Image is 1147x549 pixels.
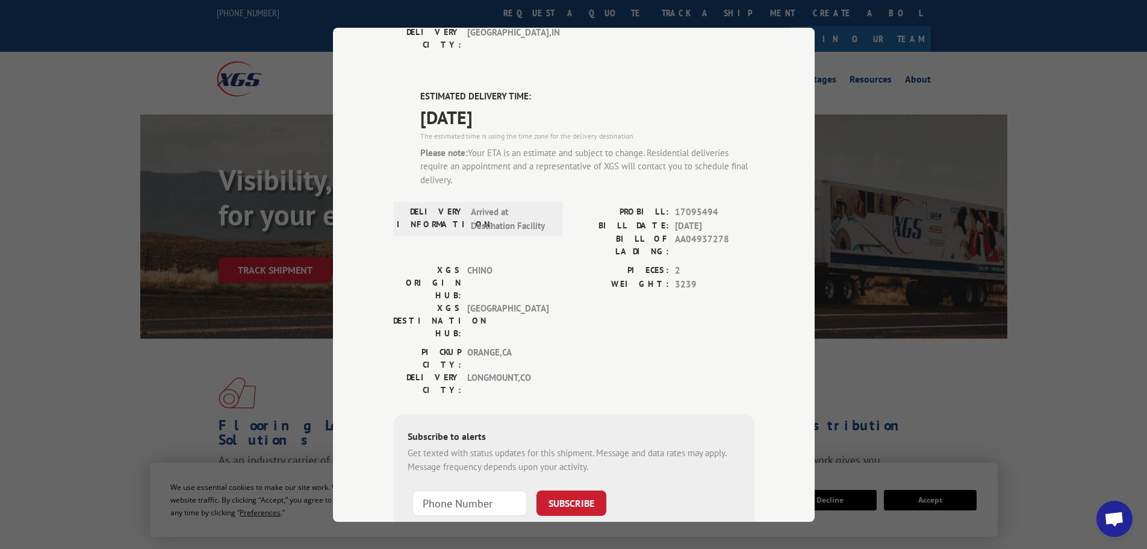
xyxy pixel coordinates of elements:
label: BILL DATE: [574,219,669,233]
span: [GEOGRAPHIC_DATA] [467,302,549,340]
button: SUBSCRIBE [536,491,606,516]
label: PIECES: [574,264,669,278]
span: AA04937278 [675,233,754,258]
div: Open chat [1096,501,1133,537]
label: PROBILL: [574,205,669,219]
strong: Please note: [420,146,468,158]
span: CHINO [467,264,549,302]
div: Get texted with status updates for this shipment. Message and data rates may apply. Message frequ... [408,447,740,474]
div: The estimated time is using the time zone for the delivery destination. [420,130,754,141]
span: 2 [675,264,754,278]
label: PICKUP CITY: [393,346,461,371]
div: Subscribe to alerts [408,429,740,447]
span: 3239 [675,277,754,291]
label: DELIVERY INFORMATION: [397,205,465,233]
span: [GEOGRAPHIC_DATA] , IN [467,26,549,51]
span: LONGMOUNT , CO [467,371,549,397]
span: [DATE] [420,103,754,130]
span: [DATE] [675,219,754,233]
span: Arrived at Destination Facility [471,205,552,233]
span: ORANGE , CA [467,346,549,371]
label: XGS DESTINATION HUB: [393,302,461,340]
span: 17095494 [675,205,754,219]
label: DELIVERY CITY: [393,371,461,397]
input: Phone Number [412,491,527,516]
label: ESTIMATED DELIVERY TIME: [420,90,754,104]
div: Your ETA is an estimate and subject to change. Residential deliveries require an appointment and ... [420,146,754,187]
label: WEIGHT: [574,277,669,291]
label: XGS ORIGIN HUB: [393,264,461,302]
label: BILL OF LADING: [574,233,669,258]
label: DELIVERY CITY: [393,26,461,51]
